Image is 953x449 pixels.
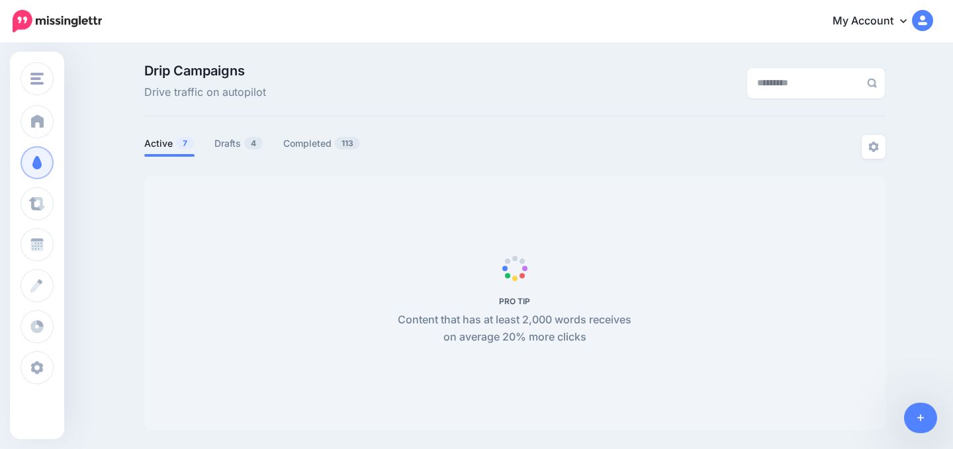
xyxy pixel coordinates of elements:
a: My Account [819,5,933,38]
img: menu.png [30,73,44,85]
span: Drive traffic on autopilot [144,84,266,101]
img: settings-grey.png [868,142,879,152]
span: 4 [244,137,263,149]
span: 7 [176,137,194,149]
span: Drip Campaigns [144,64,266,77]
h5: PRO TIP [390,296,639,306]
a: Drafts4 [214,136,263,151]
span: 113 [335,137,360,149]
a: Active7 [144,136,195,151]
img: Missinglettr [13,10,102,32]
img: search-grey-6.png [867,78,877,88]
p: Content that has at least 2,000 words receives on average 20% more clicks [390,311,639,346]
a: Completed113 [283,136,361,151]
